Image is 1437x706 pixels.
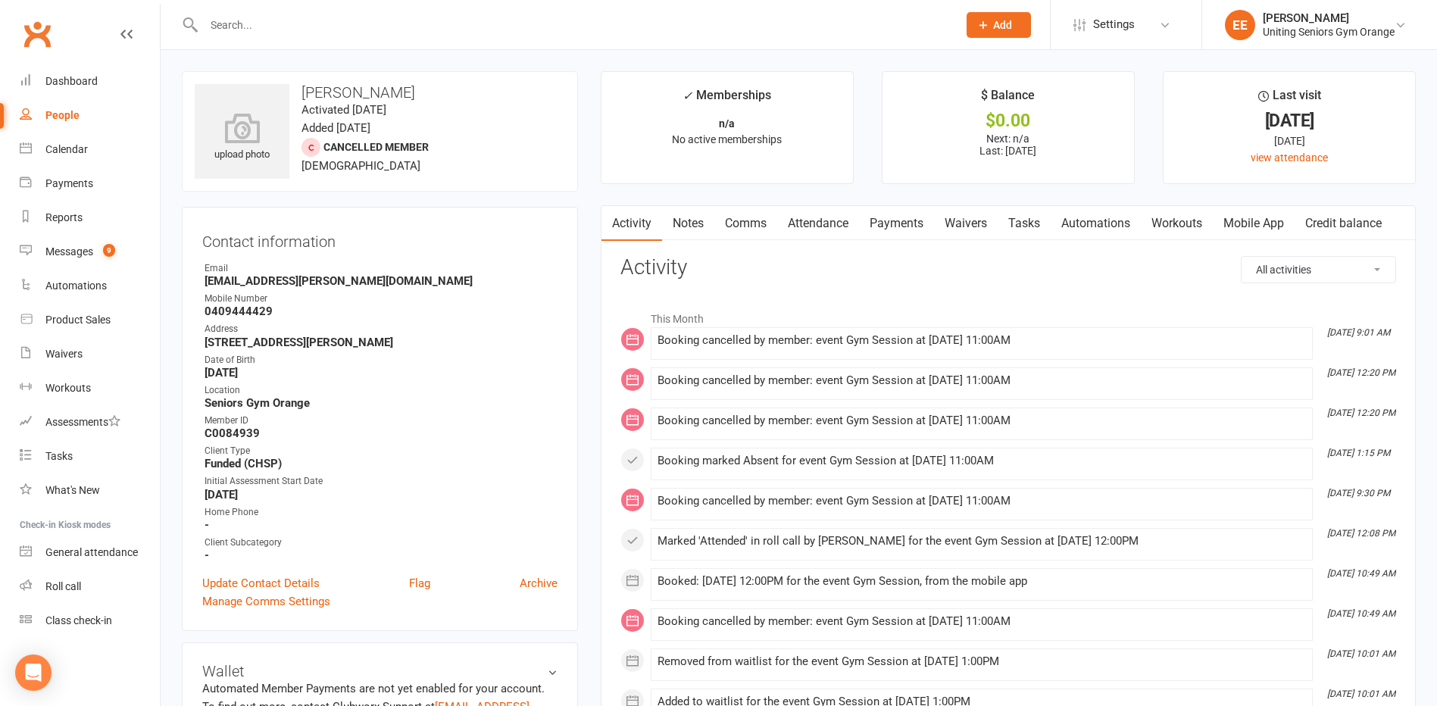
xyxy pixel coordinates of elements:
a: Manage Comms Settings [202,592,330,611]
a: view attendance [1251,152,1328,164]
div: upload photo [195,113,289,163]
div: Tasks [45,450,73,462]
div: Messages [45,245,93,258]
div: Home Phone [205,505,558,520]
i: [DATE] 1:15 PM [1327,448,1390,458]
a: Automations [20,269,160,303]
strong: [STREET_ADDRESS][PERSON_NAME] [205,336,558,349]
strong: C0084939 [205,426,558,440]
h3: Contact information [202,227,558,250]
div: Address [205,322,558,336]
a: Roll call [20,570,160,604]
strong: n/a [719,117,735,130]
span: 9 [103,244,115,257]
div: Uniting Seniors Gym Orange [1263,25,1395,39]
i: [DATE] 10:01 AM [1327,689,1395,699]
time: Activated [DATE] [301,103,386,117]
div: Dashboard [45,75,98,87]
h3: Wallet [202,663,558,679]
div: [PERSON_NAME] [1263,11,1395,25]
div: Date of Birth [205,353,558,367]
div: General attendance [45,546,138,558]
strong: [DATE] [205,488,558,501]
div: Open Intercom Messenger [15,654,52,691]
a: Workouts [1141,206,1213,241]
div: [DATE] [1177,133,1401,149]
i: [DATE] 10:49 AM [1327,608,1395,619]
time: Added [DATE] [301,121,370,135]
div: Booking cancelled by member: event Gym Session at [DATE] 11:00AM [658,414,1306,427]
div: Client Subcategory [205,536,558,550]
li: This Month [620,303,1396,327]
div: Booked: [DATE] 12:00PM for the event Gym Session, from the mobile app [658,575,1306,588]
a: Update Contact Details [202,574,320,592]
a: People [20,98,160,133]
a: Archive [520,574,558,592]
strong: 0409444429 [205,305,558,318]
a: Payments [859,206,934,241]
i: [DATE] 10:01 AM [1327,648,1395,659]
a: Attendance [777,206,859,241]
div: $ Balance [981,86,1035,113]
div: Waivers [45,348,83,360]
div: Assessments [45,416,120,428]
div: Location [205,383,558,398]
div: Initial Assessment Start Date [205,474,558,489]
button: Add [967,12,1031,38]
div: Payments [45,177,93,189]
div: Member ID [205,414,558,428]
div: Email [205,261,558,276]
i: ✓ [683,89,692,103]
a: Assessments [20,405,160,439]
a: What's New [20,473,160,508]
div: $0.00 [896,113,1120,129]
strong: - [205,548,558,562]
a: Class kiosk mode [20,604,160,638]
div: Calendar [45,143,88,155]
span: Settings [1093,8,1135,42]
i: [DATE] 9:01 AM [1327,327,1390,338]
strong: Funded (CHSP) [205,457,558,470]
a: Credit balance [1295,206,1392,241]
a: Activity [601,206,662,241]
a: Comms [714,206,777,241]
a: General attendance kiosk mode [20,536,160,570]
a: Automations [1051,206,1141,241]
a: Clubworx [18,15,56,53]
strong: - [205,518,558,532]
i: [DATE] 12:08 PM [1327,528,1395,539]
i: [DATE] 12:20 PM [1327,367,1395,378]
div: Client Type [205,444,558,458]
a: Workouts [20,371,160,405]
span: [DEMOGRAPHIC_DATA] [301,159,420,173]
a: Tasks [20,439,160,473]
div: Mobile Number [205,292,558,306]
a: Calendar [20,133,160,167]
div: Workouts [45,382,91,394]
h3: Activity [620,256,1396,280]
div: Automations [45,280,107,292]
span: Add [993,19,1012,31]
div: Booking cancelled by member: event Gym Session at [DATE] 11:00AM [658,374,1306,387]
p: Next: n/a Last: [DATE] [896,133,1120,157]
span: Cancelled member [323,141,429,153]
input: Search... [199,14,947,36]
div: Reports [45,211,83,223]
a: Flag [409,574,430,592]
a: Dashboard [20,64,160,98]
a: Mobile App [1213,206,1295,241]
strong: [EMAIL_ADDRESS][PERSON_NAME][DOMAIN_NAME] [205,274,558,288]
div: Memberships [683,86,771,114]
div: Class check-in [45,614,112,626]
strong: Seniors Gym Orange [205,396,558,410]
div: Removed from waitlist for the event Gym Session at [DATE] 1:00PM [658,655,1306,668]
a: Tasks [998,206,1051,241]
div: Product Sales [45,314,111,326]
div: People [45,109,80,121]
div: Booking marked Absent for event Gym Session at [DATE] 11:00AM [658,455,1306,467]
i: [DATE] 12:20 PM [1327,408,1395,418]
div: Roll call [45,580,81,592]
div: Booking cancelled by member: event Gym Session at [DATE] 11:00AM [658,615,1306,628]
a: Waivers [20,337,160,371]
a: Notes [662,206,714,241]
